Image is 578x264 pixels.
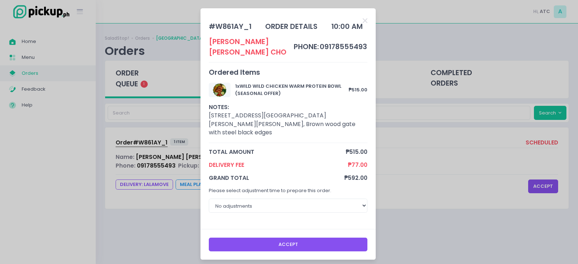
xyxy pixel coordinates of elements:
span: ₱592.00 [344,174,367,182]
div: 10:00 AM [331,21,363,32]
div: order details [265,21,318,32]
button: Accept [209,238,368,251]
span: total amount [209,148,346,156]
span: ₱515.00 [346,148,367,156]
span: grand total [209,174,345,182]
div: # W861AY_1 [209,21,251,32]
p: Please select adjustment time to prepare this order. [209,187,368,194]
td: phone: [293,36,319,58]
div: Ordered Items [209,67,368,78]
span: 09178555493 [320,42,367,52]
button: Close [363,17,367,24]
span: Delivery Fee [209,161,348,169]
div: [PERSON_NAME] [PERSON_NAME] Cho [209,36,294,58]
span: ₱77.00 [348,161,367,169]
